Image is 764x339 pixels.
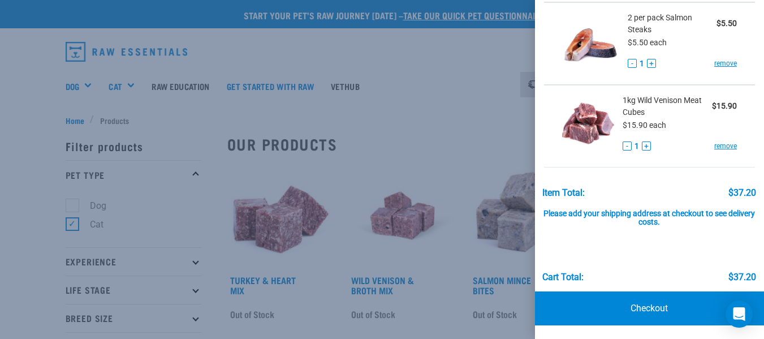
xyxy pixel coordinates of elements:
button: + [642,141,651,151]
div: Cart total: [542,272,584,282]
a: Checkout [535,291,764,325]
div: Item Total: [542,188,585,198]
strong: $5.50 [716,19,737,28]
img: Salmon Steaks [562,12,620,70]
span: 1 [634,140,639,152]
strong: $15.90 [712,101,737,110]
button: + [647,59,656,68]
span: $15.90 each [623,121,666,130]
a: remove [714,58,737,68]
div: $37.20 [728,272,756,282]
button: - [628,59,637,68]
button: - [623,141,632,151]
span: 1 [640,58,644,70]
div: $37.20 [728,188,756,198]
div: Please add your shipping address at checkout to see delivery costs. [542,198,756,228]
span: 1kg Wild Venison Meat Cubes [623,95,712,118]
span: $5.50 each [628,38,667,47]
span: 2 per pack Salmon Steaks [628,12,716,36]
a: remove [714,141,737,151]
img: Wild Venison Meat Cubes [562,95,614,153]
div: Open Intercom Messenger [726,301,753,328]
